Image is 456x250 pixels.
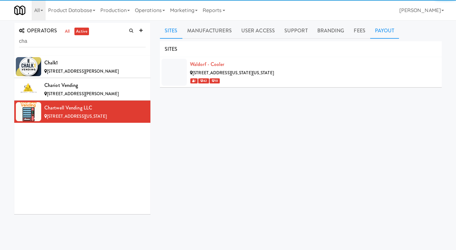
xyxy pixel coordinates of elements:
[47,113,107,119] span: [STREET_ADDRESS][US_STATE]
[198,78,209,83] span: 42
[74,28,89,36] a: active
[193,70,274,76] span: [STREET_ADDRESS][US_STATE][US_STATE]
[349,23,370,39] a: Fees
[237,23,280,39] a: User Access
[19,27,57,34] span: OPERATORS
[160,23,182,39] a: Sites
[280,23,313,39] a: Support
[182,23,237,39] a: Manufacturers
[370,23,399,39] a: Payout
[47,68,119,74] span: [STREET_ADDRESS][PERSON_NAME]
[190,61,225,68] a: Waldorf - Cooler
[210,78,220,83] span: 10
[47,91,119,97] span: [STREET_ADDRESS][PERSON_NAME]
[44,81,146,90] div: Chariot Vending
[313,23,349,39] a: Branding
[14,5,25,16] img: Micromart
[44,103,146,113] div: Chartwell Vending LLC
[44,58,146,68] div: Chalk1
[190,78,198,83] span: 1
[14,78,150,101] li: Chariot Vending[STREET_ADDRESS][PERSON_NAME]
[165,45,178,53] span: SITES
[14,56,150,78] li: Chalk1[STREET_ADDRESS][PERSON_NAME]
[63,28,71,36] a: all
[19,36,146,47] input: Search Operator
[14,101,150,123] li: Chartwell Vending LLC[STREET_ADDRESS][US_STATE]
